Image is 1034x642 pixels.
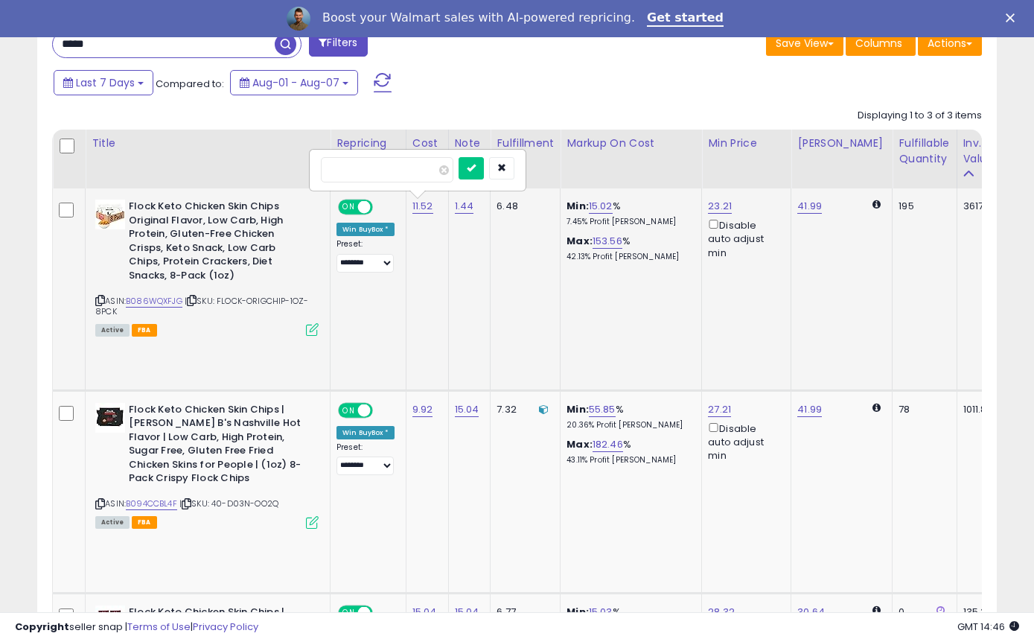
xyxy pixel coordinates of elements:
[132,516,157,529] span: FBA
[899,136,950,167] div: Fulfillable Quantity
[797,136,886,151] div: [PERSON_NAME]
[15,620,258,635] div: seller snap | |
[918,31,982,56] button: Actions
[412,402,433,417] a: 9.92
[567,217,690,227] p: 7.45% Profit [PERSON_NAME]
[963,136,1003,167] div: Inv. value
[899,200,945,213] div: 195
[336,223,395,236] div: Win BuyBox *
[846,31,916,56] button: Columns
[129,200,310,286] b: Flock Keto Chicken Skin Chips Original Flavor, Low Carb, High Protein, Gluten-Free Chicken Crisps...
[339,201,358,214] span: ON
[708,420,779,463] div: Disable auto adjust min
[336,239,395,273] div: Preset:
[336,136,400,151] div: Repricing
[647,10,724,27] a: Get started
[593,437,623,452] a: 182.46
[95,200,125,229] img: 411-zEGQlYL._SL40_.jpg
[957,620,1019,634] span: 2025-08-15 14:46 GMT
[156,77,224,91] span: Compared to:
[287,7,310,31] img: Profile image for Adrian
[336,426,395,439] div: Win BuyBox *
[797,199,822,214] a: 41.99
[95,403,125,433] img: 31GrAnV-uwL._SL40_.jpg
[15,620,69,634] strong: Copyright
[76,75,135,90] span: Last 7 Days
[567,403,690,430] div: %
[497,136,554,167] div: Fulfillment Cost
[567,420,690,430] p: 20.36% Profit [PERSON_NAME]
[858,109,982,123] div: Displaying 1 to 3 of 3 items
[497,403,549,416] div: 7.32
[230,70,358,95] button: Aug-01 - Aug-07
[95,295,308,317] span: | SKU: FLOCK-ORIGCHIP-1OZ-8PCK
[708,217,779,260] div: Disable auto adjust min
[126,295,182,308] a: B086WQXFJG
[567,252,690,262] p: 42.13% Profit [PERSON_NAME]
[252,75,339,90] span: Aug-01 - Aug-07
[126,498,177,510] a: B094CCBL4F
[567,438,690,465] div: %
[95,200,319,334] div: ASIN:
[567,402,589,416] b: Min:
[589,199,613,214] a: 15.02
[371,201,395,214] span: OFF
[179,498,278,509] span: | SKU: 40-D03N-OO2Q
[567,437,593,451] b: Max:
[567,199,589,213] b: Min:
[589,402,616,417] a: 55.85
[1006,13,1021,22] div: Close
[95,324,130,337] span: All listings currently available for purchase on Amazon
[708,199,732,214] a: 23.21
[497,200,549,213] div: 6.48
[797,402,822,417] a: 41.99
[309,31,367,57] button: Filters
[127,620,191,634] a: Terms of Use
[322,10,635,25] div: Boost your Walmart sales with AI-powered repricing.
[708,136,785,151] div: Min Price
[339,404,358,416] span: ON
[193,620,258,634] a: Privacy Policy
[412,136,442,151] div: Cost
[95,516,130,529] span: All listings currently available for purchase on Amazon
[561,130,702,188] th: The percentage added to the cost of goods (COGS) that forms the calculator for Min & Max prices.
[567,235,690,262] div: %
[132,324,157,337] span: FBA
[963,403,998,416] div: 1011.84
[371,404,395,416] span: OFF
[129,403,310,489] b: Flock Keto Chicken Skin Chips | [PERSON_NAME] B's Nashville Hot Flavor | Low Carb, High Protein, ...
[92,136,324,151] div: Title
[412,199,433,214] a: 11.52
[455,402,479,417] a: 15.04
[855,36,902,51] span: Columns
[95,403,319,527] div: ASIN:
[54,70,153,95] button: Last 7 Days
[455,136,485,151] div: Note
[567,200,690,227] div: %
[567,234,593,248] b: Max:
[455,199,474,214] a: 1.44
[963,200,998,213] div: 3617.28
[899,403,945,416] div: 78
[567,136,695,151] div: Markup on Cost
[708,402,731,417] a: 27.21
[766,31,843,56] button: Save View
[567,455,690,465] p: 43.11% Profit [PERSON_NAME]
[593,234,622,249] a: 153.56
[336,442,395,476] div: Preset:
